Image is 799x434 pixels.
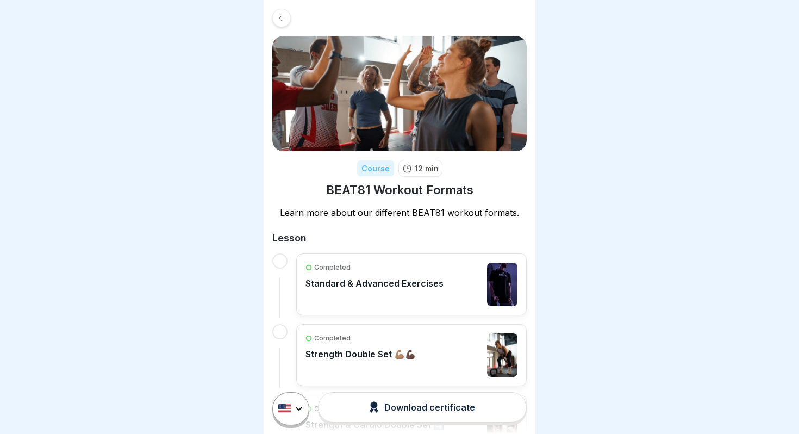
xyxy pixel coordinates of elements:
[314,263,351,272] p: Completed
[272,207,527,219] p: Learn more about our different BEAT81 workout formats.
[272,36,527,151] img: y9fc2hljz12hjpqmn0lgbk2p.png
[305,349,416,359] p: Strength Double Set 💪🏽💪🏿
[415,163,439,174] p: 12 min
[278,404,291,414] img: us.svg
[305,263,517,306] a: CompletedStandard & Advanced Exercises
[305,333,517,377] a: CompletedStrength Double Set 💪🏽💪🏿
[272,232,527,245] h2: Lesson
[487,333,517,377] img: clwryc1zk00003b78i8tdz47e.jpg
[318,392,527,423] button: Download certificate
[314,333,351,343] p: Completed
[357,160,394,176] div: Course
[487,263,517,306] img: clwqaxbde00003b78a6za28ty.jpg
[305,278,444,289] p: Standard & Advanced Exercises
[326,182,473,198] h1: BEAT81 Workout Formats
[369,401,475,413] div: Download certificate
